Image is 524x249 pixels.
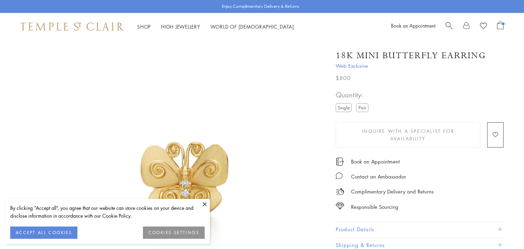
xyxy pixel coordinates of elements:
a: Open Shopping Bag [497,21,504,32]
a: High JewelleryHigh Jewellery [161,23,200,30]
img: icon_appointment.svg [336,158,344,166]
p: Enjoy Complimentary Delivery & Returns [222,3,299,10]
a: Book an Appointment [351,158,400,165]
button: Product Details [336,222,504,237]
span: $800 [336,74,351,82]
a: Book an Appointment [391,22,435,29]
iframe: Gorgias live chat messenger [490,217,517,242]
button: COOKIES SETTINGS [143,227,205,239]
div: Contact an Ambassador [351,172,406,181]
div: Responsible Sourcing [351,203,398,211]
a: Search [446,21,453,32]
button: Inquire With A Specialist for Availability [336,122,480,147]
a: View Wishlist [480,21,487,32]
span: Inquire With A Specialist for Availability [346,127,470,142]
img: icon_sourcing.svg [336,203,344,209]
h1: 18K Mini Butterfly Earring [336,50,486,62]
img: MessageIcon-01_2.svg [336,172,343,179]
img: icon_delivery.svg [336,187,344,196]
span: Web Exclusive [336,62,504,70]
a: ShopShop [137,23,151,30]
p: Complimentary Delivery and Returns [351,187,434,196]
span: Quantity: [336,89,371,100]
img: Temple St. Clair [20,22,123,31]
nav: Main navigation [137,22,294,31]
label: Pair [356,103,368,112]
button: ACCEPT ALL COOKIES [10,227,77,239]
label: Single [336,103,352,112]
div: By clicking “Accept all”, you agree that our website can store cookies on your device and disclos... [10,204,205,220]
a: World of [DEMOGRAPHIC_DATA]World of [DEMOGRAPHIC_DATA] [210,23,294,30]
